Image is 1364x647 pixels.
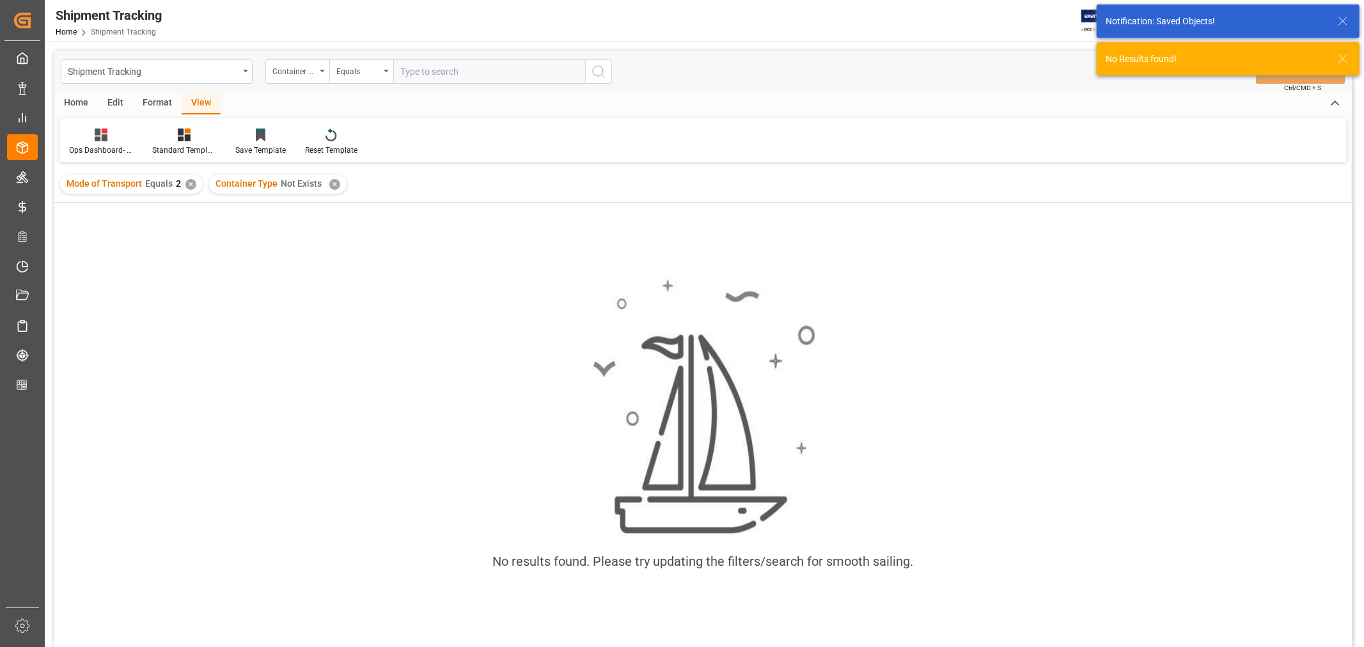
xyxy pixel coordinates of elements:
[281,178,322,189] span: Not Exists
[185,179,196,190] div: ✕
[305,144,357,156] div: Reset Template
[272,63,316,77] div: Container Type
[235,144,286,156] div: Save Template
[68,63,239,79] div: Shipment Tracking
[393,59,585,84] input: Type to search
[1106,52,1326,66] div: No Results found!
[61,59,253,84] button: open menu
[133,93,182,114] div: Format
[1081,10,1125,32] img: Exertis%20JAM%20-%20Email%20Logo.jpg_1722504956.jpg
[56,6,162,25] div: Shipment Tracking
[216,178,278,189] span: Container Type
[329,179,340,190] div: ✕
[152,144,216,156] div: Standard Templates
[592,277,815,536] img: smooth_sailing.jpeg
[1284,83,1321,93] span: Ctrl/CMD + S
[145,178,173,189] span: Equals
[336,63,380,77] div: Equals
[493,552,914,571] div: No results found. Please try updating the filters/search for smooth sailing.
[98,93,133,114] div: Edit
[67,178,142,189] span: Mode of Transport
[182,93,221,114] div: View
[329,59,393,84] button: open menu
[69,144,133,156] div: Ops Dashboard- Container type
[56,27,77,36] a: Home
[54,93,98,114] div: Home
[1106,15,1326,28] div: Notification: Saved Objects!
[176,178,181,189] span: 2
[585,59,612,84] button: search button
[265,59,329,84] button: open menu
